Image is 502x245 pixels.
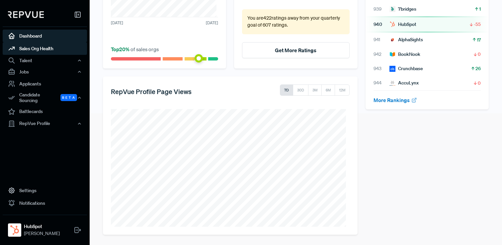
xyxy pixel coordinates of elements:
div: BookNook [389,51,420,58]
span: 1 [479,6,481,12]
button: 12M [335,84,350,96]
a: Sales Org Health [3,42,87,55]
a: Applicants [3,77,87,90]
img: 7bridges [389,6,395,12]
div: AlphaSights [389,36,423,43]
button: 7D [280,84,293,96]
img: HubSpot [9,225,20,235]
img: Crunchbase [389,66,395,72]
span: of sales orgs [111,46,159,53]
a: Settings [3,184,87,197]
img: BookNook [389,51,395,57]
div: Crunchbase [389,65,423,72]
a: Battlecards [3,105,87,118]
a: HubSpotHubSpot[PERSON_NAME] [3,215,87,240]
span: 943 [374,65,389,72]
img: RepVue [8,11,44,18]
div: 7bridges [389,6,416,13]
h5: RepVue Profile Page Views [111,87,192,95]
div: AccuLynx [389,79,419,86]
span: [DATE] [111,20,123,26]
span: 941 [374,36,389,43]
a: Dashboard [3,30,87,42]
img: AlphaSights [389,37,395,43]
span: 0 [478,80,481,86]
span: 940 [374,21,389,28]
button: 3M [308,84,322,96]
span: 939 [374,6,389,13]
a: Notifications [3,197,87,209]
span: [PERSON_NAME] [24,230,60,237]
button: Jobs [3,66,87,77]
span: 26 [475,65,481,72]
span: Top 20 % [111,46,130,53]
span: 0 [478,51,481,58]
span: 944 [374,79,389,86]
button: RepVue Profile [3,118,87,129]
strong: HubSpot [24,223,60,230]
img: AccuLynx [389,80,395,86]
p: You are 422 ratings away from your quarterly goal of 607 ratings . [247,15,344,29]
button: Candidate Sourcing Beta [3,90,87,105]
span: -55 [474,21,481,28]
span: [DATE] [206,20,218,26]
div: HubSpot [389,21,416,28]
a: More Rankings [374,97,417,103]
button: Talent [3,55,87,66]
img: HubSpot [389,21,395,27]
span: 17 [477,37,481,43]
button: 30D [293,84,308,96]
button: 6M [321,84,335,96]
button: Get More Ratings [242,42,349,58]
span: 942 [374,51,389,58]
div: Candidate Sourcing [3,90,87,105]
span: Beta [60,94,77,101]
